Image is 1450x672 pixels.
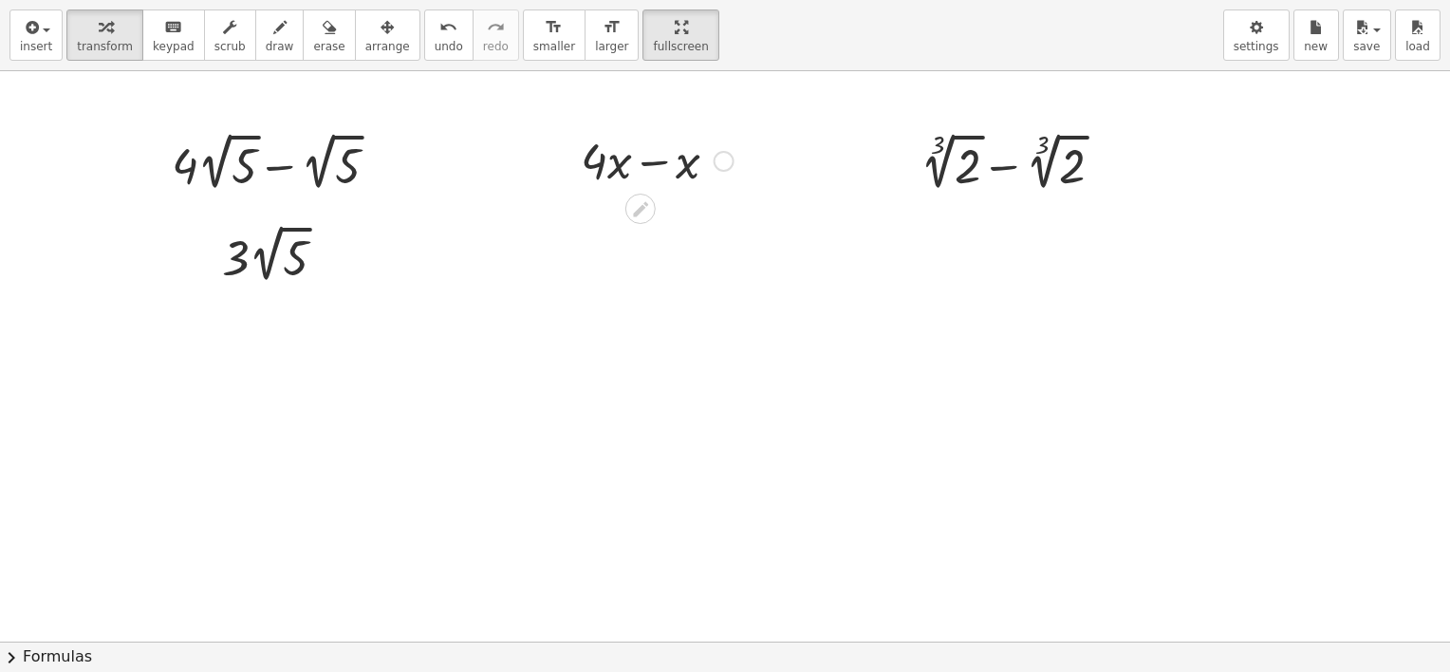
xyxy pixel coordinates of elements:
span: smaller [533,40,575,53]
span: settings [1234,40,1279,53]
button: transform [66,9,143,61]
span: load [1405,40,1430,53]
button: save [1343,9,1391,61]
span: transform [77,40,133,53]
button: redoredo [473,9,519,61]
i: undo [439,16,457,39]
button: format_sizelarger [585,9,639,61]
span: save [1353,40,1380,53]
div: Edit math [625,194,656,224]
button: load [1395,9,1441,61]
button: erase [303,9,355,61]
button: settings [1223,9,1290,61]
span: scrub [214,40,246,53]
span: redo [483,40,509,53]
button: keyboardkeypad [142,9,205,61]
button: fullscreen [642,9,718,61]
span: erase [313,40,344,53]
span: fullscreen [653,40,708,53]
button: arrange [355,9,420,61]
button: undoundo [424,9,474,61]
span: new [1304,40,1328,53]
span: undo [435,40,463,53]
i: format_size [603,16,621,39]
button: format_sizesmaller [523,9,586,61]
button: scrub [204,9,256,61]
span: draw [266,40,294,53]
span: larger [595,40,628,53]
button: draw [255,9,305,61]
button: new [1293,9,1339,61]
span: keypad [153,40,195,53]
button: insert [9,9,63,61]
span: insert [20,40,52,53]
i: format_size [545,16,563,39]
i: keyboard [164,16,182,39]
i: redo [487,16,505,39]
span: arrange [365,40,410,53]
